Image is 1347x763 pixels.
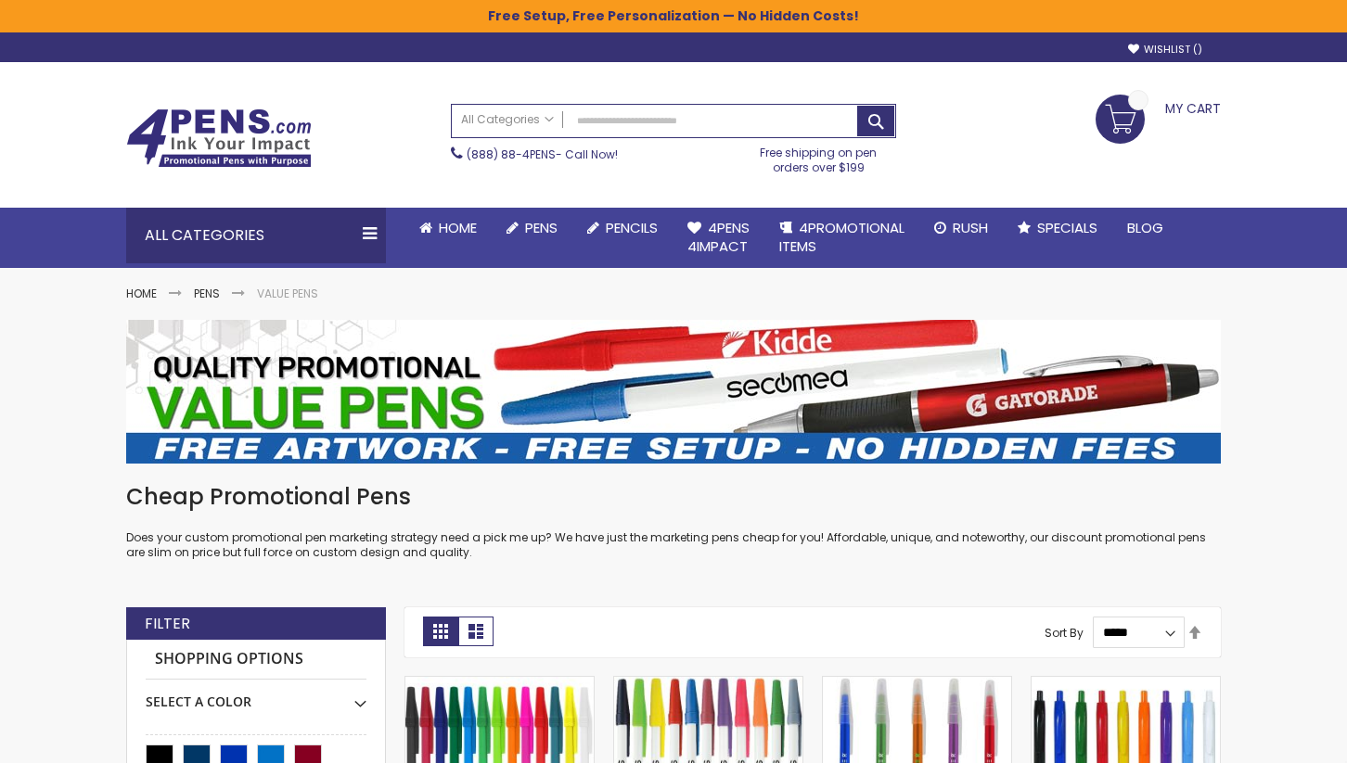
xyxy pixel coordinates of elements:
[1127,218,1163,237] span: Blog
[1003,208,1112,248] a: Specials
[194,286,220,301] a: Pens
[572,208,673,248] a: Pencils
[126,208,386,263] div: All Categories
[1045,624,1084,640] label: Sort By
[1032,676,1220,692] a: Custom Cambria Plastic Retractable Ballpoint Pen - Monochromatic Body Color
[126,482,1221,512] h1: Cheap Promotional Pens
[1037,218,1097,237] span: Specials
[614,676,802,692] a: Belfast Value Stick Pen
[525,218,558,237] span: Pens
[492,208,572,248] a: Pens
[1112,208,1178,248] a: Blog
[126,320,1221,464] img: Value Pens
[673,208,764,268] a: 4Pens4impact
[687,218,750,256] span: 4Pens 4impact
[257,286,318,301] strong: Value Pens
[146,640,366,680] strong: Shopping Options
[953,218,988,237] span: Rush
[467,146,618,162] span: - Call Now!
[467,146,556,162] a: (888) 88-4PENS
[145,614,190,634] strong: Filter
[423,617,458,646] strong: Grid
[126,482,1221,561] div: Does your custom promotional pen marketing strategy need a pick me up? We have just the marketing...
[606,218,658,237] span: Pencils
[919,208,1003,248] a: Rush
[126,286,157,301] a: Home
[146,680,366,711] div: Select A Color
[452,105,563,135] a: All Categories
[126,108,312,168] img: 4Pens Custom Pens and Promotional Products
[404,208,492,248] a: Home
[741,138,897,175] div: Free shipping on pen orders over $199
[823,676,1011,692] a: Belfast Translucent Value Stick Pen
[461,112,554,127] span: All Categories
[405,676,594,692] a: Belfast B Value Stick Pen
[1128,43,1202,57] a: Wishlist
[779,218,904,256] span: 4PROMOTIONAL ITEMS
[439,218,477,237] span: Home
[764,208,919,268] a: 4PROMOTIONALITEMS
